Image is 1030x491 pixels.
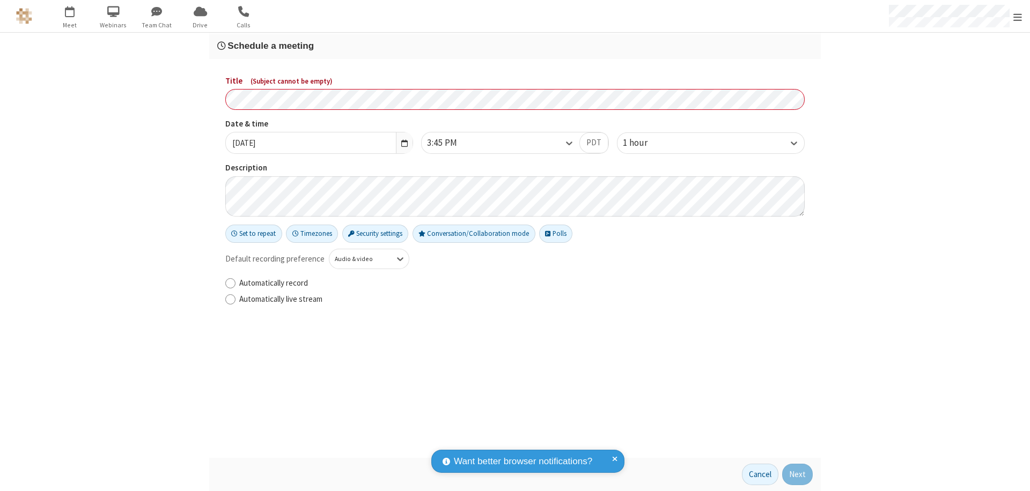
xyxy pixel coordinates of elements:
[782,464,813,485] button: Next
[742,464,778,485] button: Cancel
[50,20,90,30] span: Meet
[225,118,413,130] label: Date & time
[239,277,805,289] label: Automatically record
[427,136,475,150] div: 3:45 PM
[224,20,264,30] span: Calls
[286,225,338,243] button: Timezones
[539,225,572,243] button: Polls
[342,225,409,243] button: Security settings
[1003,463,1022,483] iframe: Chat
[225,253,325,265] span: Default recording preference
[180,20,220,30] span: Drive
[227,40,314,51] span: Schedule a meeting
[225,75,805,87] label: Title
[16,8,32,24] img: QA Selenium DO NOT DELETE OR CHANGE
[623,136,666,150] div: 1 hour
[137,20,177,30] span: Team Chat
[579,132,608,154] button: PDT
[413,225,535,243] button: Conversation/Collaboration mode
[225,225,282,243] button: Set to repeat
[454,455,592,468] span: Want better browser notifications?
[225,162,805,174] label: Description
[239,293,805,306] label: Automatically live stream
[335,254,386,264] div: Audio & video
[251,77,333,86] span: ( Subject cannot be empty )
[93,20,134,30] span: Webinars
